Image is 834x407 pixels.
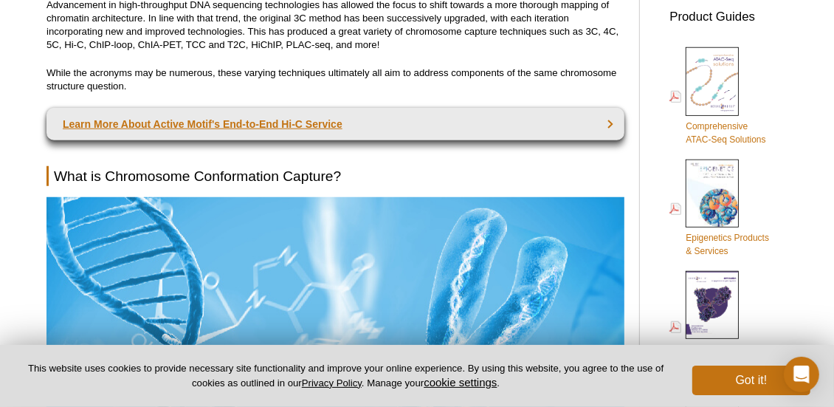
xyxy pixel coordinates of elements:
[24,362,668,390] p: This website uses cookies to provide necessary site functionality and improve your online experie...
[686,121,765,145] span: Comprehensive ATAC-Seq Solutions
[669,158,769,259] a: Epigenetics Products& Services
[46,166,624,186] h2: What is Chromosome Conformation Capture?
[669,270,752,384] a: Antibodies forEpigenetics &Gene Regulation
[692,366,810,395] button: Got it!
[686,233,769,256] span: Epigenetics Products & Services
[686,160,739,228] img: Epi_brochure_140604_cover_web_70x200
[302,377,362,389] a: Privacy Policy
[424,376,497,389] button: cookie settings
[669,46,765,148] a: ComprehensiveATAC-Seq Solutions
[784,357,819,392] div: Open Intercom Messenger
[669,2,788,24] h3: Product Guides
[686,344,752,381] span: Antibodies for Epigenetics & Gene Regulation
[686,271,739,339] img: Abs_epi_2015_cover_web_70x200
[46,108,624,140] a: Learn More About Active Motif's End-to-End Hi-C Service
[46,66,624,93] p: While the acronyms may be numerous, these varying techniques ultimately all aim to address compon...
[686,47,739,116] img: Comprehensive ATAC-Seq Solutions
